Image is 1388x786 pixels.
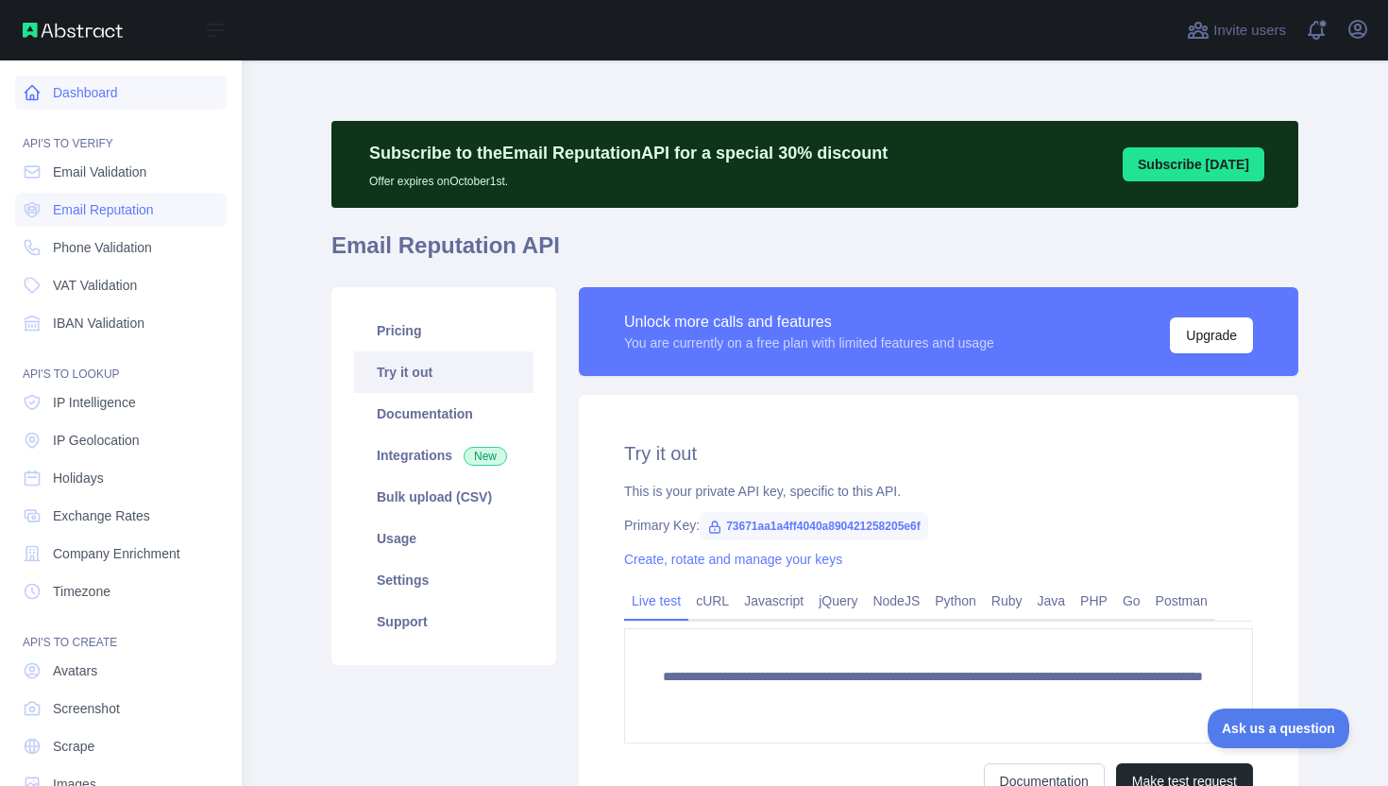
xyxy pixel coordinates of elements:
[354,393,533,435] a: Documentation
[15,76,227,110] a: Dashboard
[15,344,227,382] div: API'S TO LOOKUP
[354,351,533,393] a: Try it out
[53,737,94,756] span: Scrape
[15,423,227,457] a: IP Geolocation
[15,574,227,608] a: Timezone
[53,699,120,718] span: Screenshot
[53,393,136,412] span: IP Intelligence
[354,559,533,601] a: Settings
[736,586,811,616] a: Javascript
[624,516,1253,535] div: Primary Key:
[53,162,146,181] span: Email Validation
[15,231,227,265] a: Phone Validation
[23,23,123,38] img: Abstract API
[354,476,533,518] a: Bulk upload (CSV)
[53,238,152,257] span: Phone Validation
[1148,586,1215,616] a: Postman
[53,314,144,333] span: IBAN Validation
[1170,317,1253,353] button: Upgrade
[354,518,533,559] a: Usage
[984,586,1030,616] a: Ruby
[53,582,110,601] span: Timezone
[15,306,227,340] a: IBAN Validation
[15,268,227,302] a: VAT Validation
[354,435,533,476] a: Integrations New
[1123,147,1264,181] button: Subscribe [DATE]
[624,552,842,567] a: Create, rotate and manage your keys
[927,586,984,616] a: Python
[1183,15,1290,45] button: Invite users
[53,661,97,680] span: Avatars
[15,612,227,650] div: API'S TO CREATE
[688,586,736,616] a: cURL
[15,461,227,495] a: Holidays
[369,166,888,189] p: Offer expires on October 1st.
[1213,20,1286,42] span: Invite users
[53,276,137,295] span: VAT Validation
[811,586,865,616] a: jQuery
[464,447,507,466] span: New
[369,140,888,166] p: Subscribe to the Email Reputation API for a special 30 % discount
[15,155,227,189] a: Email Validation
[331,231,1298,276] h1: Email Reputation API
[354,601,533,642] a: Support
[1073,586,1115,616] a: PHP
[1030,586,1074,616] a: Java
[624,333,994,352] div: You are currently on a free plan with limited features and usage
[354,310,533,351] a: Pricing
[865,586,927,616] a: NodeJS
[53,544,180,563] span: Company Enrichment
[15,729,227,763] a: Scrape
[15,385,227,419] a: IP Intelligence
[15,113,227,151] div: API'S TO VERIFY
[1115,586,1148,616] a: Go
[624,440,1253,467] h2: Try it out
[15,499,227,533] a: Exchange Rates
[700,512,928,540] span: 73671aa1a4ff4040a890421258205e6f
[53,431,140,450] span: IP Geolocation
[1208,709,1350,748] iframe: Toggle Customer Support
[15,537,227,571] a: Company Enrichment
[53,200,154,219] span: Email Reputation
[53,469,104,487] span: Holidays
[624,586,688,616] a: Live test
[624,311,994,333] div: Unlock more calls and features
[15,692,227,726] a: Screenshot
[624,482,1253,501] div: This is your private API key, specific to this API.
[15,654,227,688] a: Avatars
[15,193,227,227] a: Email Reputation
[53,506,150,525] span: Exchange Rates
